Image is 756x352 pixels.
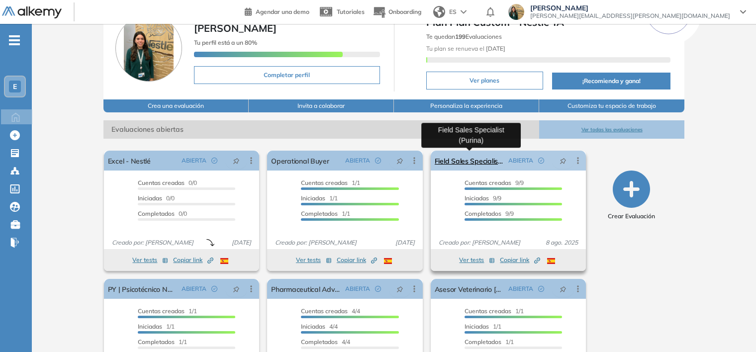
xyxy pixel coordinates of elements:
span: ES [449,7,457,16]
span: check-circle [375,286,381,292]
button: Ver tests [132,254,168,266]
span: Tutoriales [337,8,365,15]
span: 1/1 [138,323,175,330]
button: Crear Evaluación [608,171,655,221]
span: 0/0 [138,179,197,186]
iframe: Chat Widget [577,237,756,352]
button: Completar perfil [194,66,380,84]
button: Onboarding [373,1,421,23]
span: Completados [465,210,501,217]
span: pushpin [560,157,567,165]
span: Iniciadas [301,194,325,202]
span: Iniciadas [138,194,162,202]
span: Onboarding [388,8,421,15]
span: 1/1 [301,179,360,186]
span: 1/1 [465,307,524,315]
span: Iniciadas [301,323,325,330]
span: ABIERTA [345,284,370,293]
span: Iniciadas [465,194,489,202]
span: Copiar link [173,256,213,264]
i: - [9,39,20,41]
button: Customiza tu espacio de trabajo [539,99,684,112]
span: Cuentas creadas [138,307,185,315]
span: Completados [138,338,175,346]
button: pushpin [552,153,574,169]
span: 4/4 [301,338,350,346]
button: Ver tests [296,254,332,266]
img: Logo [2,6,62,19]
span: Completados [301,210,338,217]
span: check-circle [211,158,217,164]
span: 1/1 [138,307,197,315]
span: Iniciadas [465,323,489,330]
img: ESP [547,258,555,264]
span: 1/1 [301,210,350,217]
button: Copiar link [500,254,540,266]
span: ABIERTA [508,156,533,165]
img: world [433,6,445,18]
span: Completados [138,210,175,217]
span: ABIERTA [182,284,206,293]
a: Pharmaceutical Advisor [271,279,341,299]
span: Tu perfil está a un 80% [194,39,257,46]
span: Cuentas creadas [465,307,511,315]
span: 4/4 [301,307,360,315]
span: Creado por: [PERSON_NAME] [435,238,524,247]
button: pushpin [389,153,411,169]
span: pushpin [396,157,403,165]
span: 1/1 [465,323,501,330]
span: 8 ago. 2025 [542,238,582,247]
span: Iniciadas [138,323,162,330]
span: 1/1 [301,194,338,202]
a: Asesor Veterinario [GEOGRAPHIC_DATA] [435,279,505,299]
span: Copiar link [500,256,540,264]
img: ESP [220,258,228,264]
span: pushpin [560,285,567,293]
span: E [13,83,17,90]
span: Copiar link [337,256,377,264]
span: ABIERTA [345,156,370,165]
span: 0/0 [138,194,175,202]
button: Ver tests [459,254,495,266]
button: pushpin [552,281,574,297]
span: ABIERTA [182,156,206,165]
button: Copiar link [337,254,377,266]
span: pushpin [233,285,240,293]
button: pushpin [225,281,247,297]
span: 9/9 [465,210,514,217]
img: ESP [384,258,392,264]
div: Field Sales Specialist (Purina) [421,123,521,148]
span: [DATE] [391,238,419,247]
span: Cuentas creadas [301,307,348,315]
span: Cuentas creadas [465,179,511,186]
span: check-circle [538,286,544,292]
button: pushpin [389,281,411,297]
button: Ver planes [426,72,543,89]
span: 9/9 [465,179,524,186]
span: Completados [301,338,338,346]
b: 199 [455,33,466,40]
span: check-circle [538,158,544,164]
img: arrow [461,10,467,14]
button: Crea una evaluación [103,99,249,112]
span: [PERSON_NAME][EMAIL_ADDRESS][PERSON_NAME][DOMAIN_NAME] [530,12,730,20]
span: [PERSON_NAME] [194,22,277,34]
img: Foto de perfil [115,15,182,82]
span: Te quedan Evaluaciones [426,33,502,40]
span: check-circle [211,286,217,292]
b: [DATE] [484,45,505,52]
button: ¡Recomienda y gana! [552,73,671,89]
span: pushpin [233,157,240,165]
a: Operational Buyer [271,151,329,171]
span: Creado por: [PERSON_NAME] [108,238,197,247]
span: pushpin [396,285,403,293]
a: Excel - Nestlé [108,151,151,171]
span: 4/4 [301,323,338,330]
span: 1/1 [138,338,187,346]
a: Field Sales Specialist (Purina) [435,151,505,171]
span: Completados [465,338,501,346]
span: [DATE] [228,238,255,247]
button: Invita a colaborar [249,99,394,112]
button: pushpin [225,153,247,169]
